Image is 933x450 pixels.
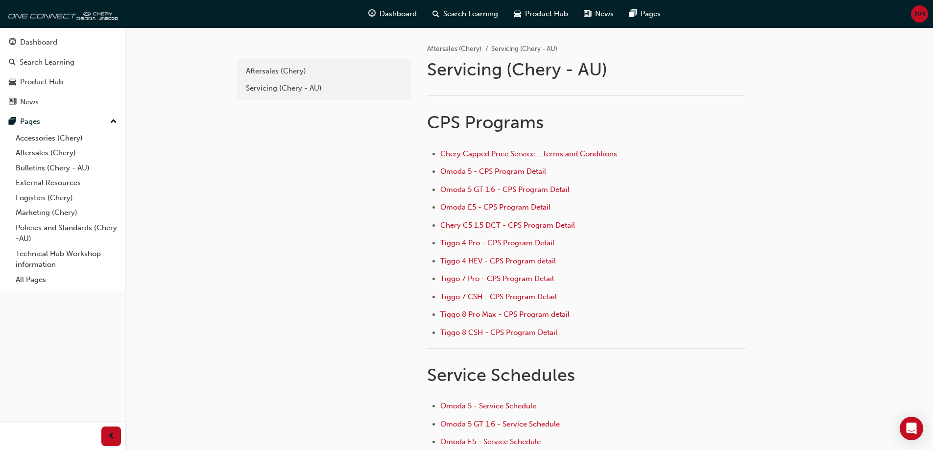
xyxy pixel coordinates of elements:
[440,221,575,230] a: Chery C5 1.5 DCT - CPS Program Detail
[20,96,39,108] div: News
[5,4,118,24] img: oneconnect
[12,161,121,176] a: Bulletins (Chery - AU)
[20,37,57,48] div: Dashboard
[9,58,16,67] span: search-icon
[4,73,121,91] a: Product Hub
[9,78,16,87] span: car-icon
[12,272,121,287] a: All Pages
[584,8,591,20] span: news-icon
[9,98,16,107] span: news-icon
[911,5,928,23] button: NH
[440,203,550,212] a: Omoda E5 - CPS Program Detail
[440,167,546,176] a: Omoda 5 - CPS Program Detail
[514,8,521,20] span: car-icon
[443,8,498,20] span: Search Learning
[12,131,121,146] a: Accessories (Chery)
[491,44,557,55] li: Servicing (Chery - AU)
[440,402,536,410] a: Omoda 5 - Service Schedule
[12,190,121,206] a: Logistics (Chery)
[440,185,570,194] a: Omoda 5 GT 1.6 - CPS Program Detail
[20,57,74,68] div: Search Learning
[12,205,121,220] a: Marketing (Chery)
[595,8,614,20] span: News
[440,257,556,265] a: Tiggo 4 HEV - CPS Program detail
[12,175,121,190] a: External Resources
[4,93,121,111] a: News
[427,364,575,385] span: Service Schedules
[4,31,121,113] button: DashboardSearch LearningProduct HubNews
[9,118,16,126] span: pages-icon
[427,59,748,80] h1: Servicing (Chery - AU)
[427,112,544,133] span: CPS Programs
[241,63,407,80] a: Aftersales (Chery)
[108,430,115,443] span: prev-icon
[12,145,121,161] a: Aftersales (Chery)
[4,113,121,131] button: Pages
[440,274,554,283] a: Tiggo 7 Pro - CPS Program Detail
[20,116,40,127] div: Pages
[110,116,117,128] span: up-icon
[440,238,554,247] a: Tiggo 4 Pro - CPS Program Detail
[246,66,403,77] div: Aftersales (Chery)
[506,4,576,24] a: car-iconProduct Hub
[900,417,923,440] div: Open Intercom Messenger
[427,45,481,53] a: Aftersales (Chery)
[4,53,121,71] a: Search Learning
[12,220,121,246] a: Policies and Standards (Chery -AU)
[440,328,557,337] a: Tiggo 8 CSH - CPS Program Detail
[432,8,439,20] span: search-icon
[622,4,669,24] a: pages-iconPages
[440,310,570,319] a: Tiggo 8 Pro Max - CPS Program detail
[641,8,661,20] span: Pages
[368,8,376,20] span: guage-icon
[629,8,637,20] span: pages-icon
[9,38,16,47] span: guage-icon
[576,4,622,24] a: news-iconNews
[241,80,407,97] a: Servicing (Chery - AU)
[246,83,403,94] div: Servicing (Chery - AU)
[440,292,557,301] a: Tiggo 7 CSH - CPS Program Detail
[425,4,506,24] a: search-iconSearch Learning
[914,8,925,20] span: NH
[12,246,121,272] a: Technical Hub Workshop information
[440,149,617,158] a: Chery Capped Price Service - Terms and Conditions
[4,33,121,51] a: Dashboard
[380,8,417,20] span: Dashboard
[440,420,560,428] a: Omoda 5 GT 1.6 - Service Schedule
[525,8,568,20] span: Product Hub
[360,4,425,24] a: guage-iconDashboard
[20,76,63,88] div: Product Hub
[440,437,541,446] a: Omoda E5 - Service Schedule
